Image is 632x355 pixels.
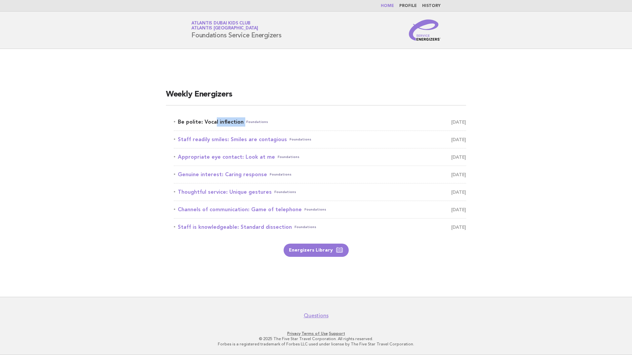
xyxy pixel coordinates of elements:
a: History [422,4,441,8]
span: [DATE] [451,222,466,232]
a: Privacy [287,331,300,336]
span: [DATE] [451,117,466,127]
span: Foundations [295,222,316,232]
span: [DATE] [451,152,466,162]
span: [DATE] [451,187,466,197]
span: Foundations [270,170,292,179]
span: Foundations [278,152,299,162]
span: Foundations [290,135,311,144]
a: Staff is knowledgeable: Standard dissectionFoundations [DATE] [174,222,466,232]
h2: Weekly Energizers [166,89,466,105]
p: Forbes is a registered trademark of Forbes LLC used under license by The Five Star Travel Corpora... [114,341,518,347]
a: Be polite: Vocal inflectionFoundations [DATE] [174,117,466,127]
a: Questions [304,312,329,319]
a: Channels of communication: Game of telephoneFoundations [DATE] [174,205,466,214]
a: Genuine interest: Caring responseFoundations [DATE] [174,170,466,179]
a: Atlantis Dubai Kids ClubAtlantis [GEOGRAPHIC_DATA] [191,21,258,30]
a: Profile [399,4,417,8]
a: Appropriate eye contact: Look at meFoundations [DATE] [174,152,466,162]
a: Thoughtful service: Unique gesturesFoundations [DATE] [174,187,466,197]
span: Foundations [246,117,268,127]
img: Service Energizers [409,20,441,41]
span: [DATE] [451,135,466,144]
span: Foundations [304,205,326,214]
a: Terms of Use [301,331,328,336]
p: © 2025 The Five Star Travel Corporation. All rights reserved. [114,336,518,341]
h1: Foundations Service Energizers [191,21,282,39]
a: Home [381,4,394,8]
span: Atlantis [GEOGRAPHIC_DATA] [191,26,258,31]
a: Support [329,331,345,336]
span: [DATE] [451,170,466,179]
a: Energizers Library [284,244,349,257]
span: Foundations [274,187,296,197]
p: · · [114,331,518,336]
a: Staff readily smiles: Smiles are contagiousFoundations [DATE] [174,135,466,144]
span: [DATE] [451,205,466,214]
